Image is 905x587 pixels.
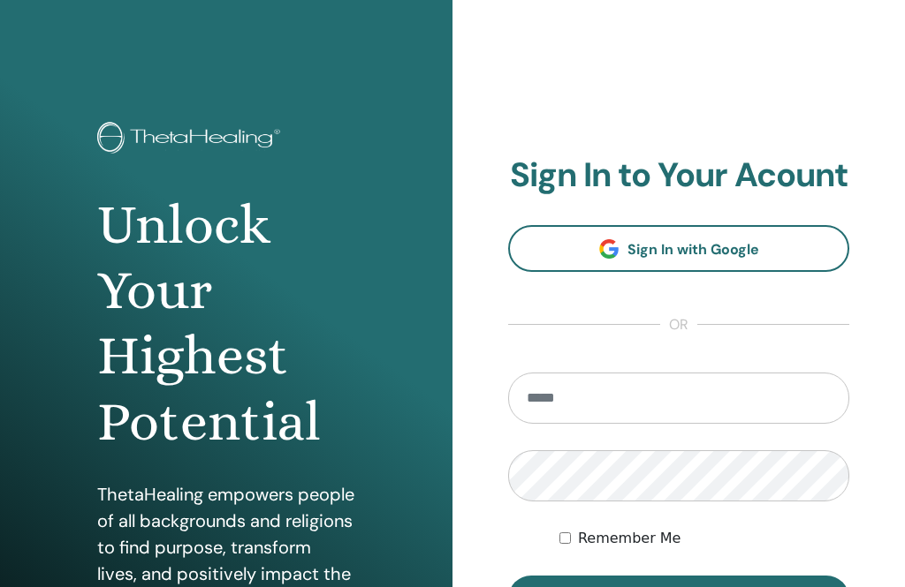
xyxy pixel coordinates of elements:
label: Remember Me [578,528,681,549]
span: Sign In with Google [627,240,759,259]
h2: Sign In to Your Acount [508,155,849,196]
div: Keep me authenticated indefinitely or until I manually logout [559,528,849,549]
h1: Unlock Your Highest Potential [97,192,354,455]
a: Sign In with Google [508,225,849,272]
span: or [660,314,697,335]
